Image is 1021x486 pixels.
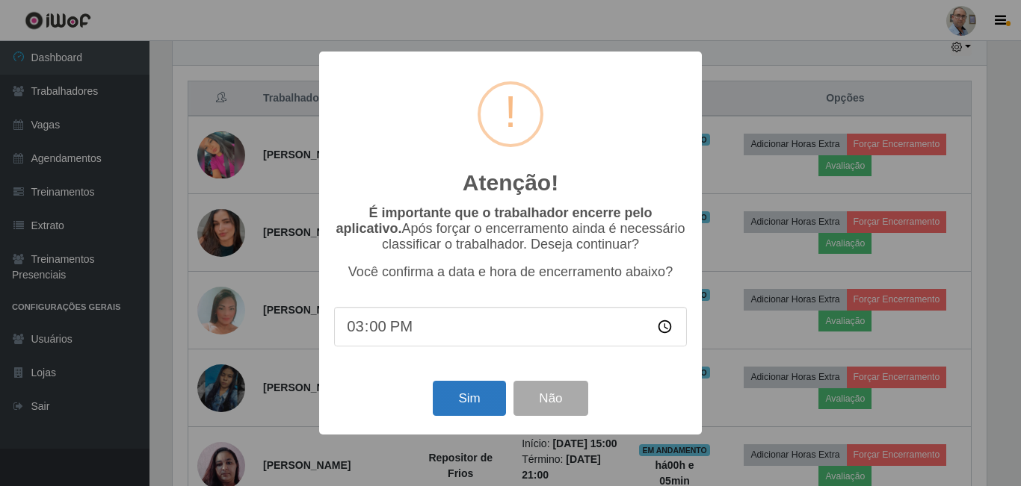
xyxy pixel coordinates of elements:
b: É importante que o trabalhador encerre pelo aplicativo. [336,205,652,236]
h2: Atenção! [463,169,558,196]
button: Não [513,381,587,416]
p: Após forçar o encerramento ainda é necessário classificar o trabalhador. Deseja continuar? [334,205,687,252]
p: Você confirma a data e hora de encerramento abaixo? [334,264,687,280]
button: Sim [433,381,505,416]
